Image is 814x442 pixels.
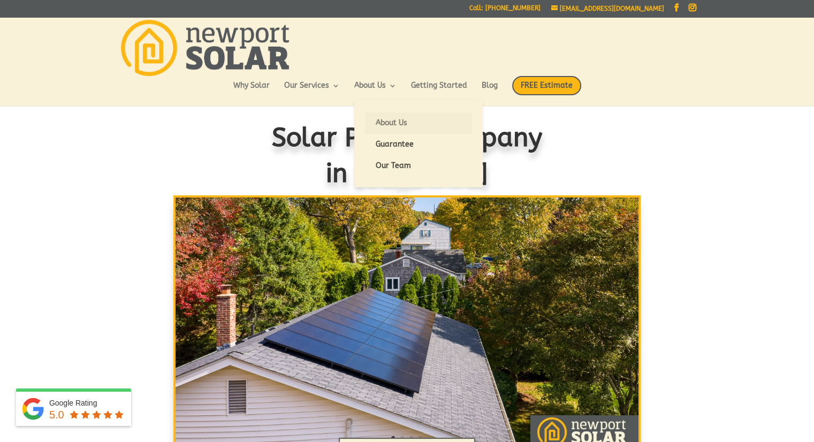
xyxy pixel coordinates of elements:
[354,82,397,100] a: About Us
[121,20,289,76] img: Newport Solar | Solar Energy Optimized.
[49,398,126,408] div: Google Rating
[482,82,498,100] a: Blog
[400,436,404,440] a: 2
[272,123,543,188] span: Solar Power Company in [US_STATE]
[512,76,581,95] span: FREE Estimate
[469,5,541,16] a: Call: [PHONE_NUMBER]
[365,155,472,177] a: Our Team
[512,76,581,106] a: FREE Estimate
[411,82,467,100] a: Getting Started
[551,5,664,12] a: [EMAIL_ADDRESS][DOMAIN_NAME]
[365,112,472,134] a: About Us
[49,409,64,421] span: 5.0
[409,436,413,440] a: 3
[284,82,340,100] a: Our Services
[233,82,270,100] a: Why Solar
[419,436,422,440] a: 4
[365,134,472,155] a: Guarantee
[391,436,395,440] a: 1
